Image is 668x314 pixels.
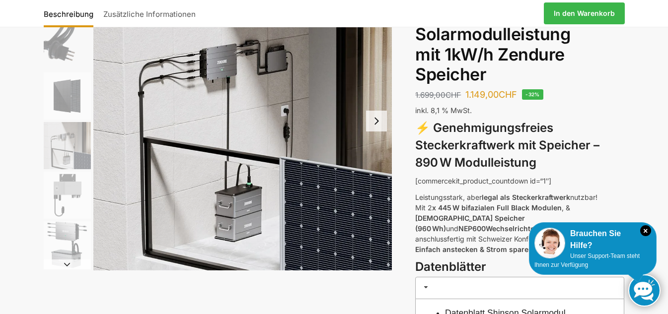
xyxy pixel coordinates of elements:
a: Beschreibung [44,1,98,25]
span: -32% [522,89,543,100]
img: Zendure-solar-flow-Batteriespeicher für Balkonkraftwerke [44,122,91,169]
span: Unser Support-Team steht Ihnen zur Verfügung [534,252,640,268]
bdi: 1.149,00 [465,89,517,100]
img: Maysun [44,72,91,120]
i: Schließen [640,225,651,236]
img: Anschlusskabel-3meter_schweizer-stecker [44,23,91,70]
span: CHF [499,89,517,100]
strong: Einfach anstecken & Strom sparen – ganz ohne Elektriker. [415,245,612,253]
strong: x 445 W bifazialen Full Black Modulen [432,203,562,212]
li: 4 / 6 [41,121,91,170]
button: Next slide [44,259,91,269]
h3: ⚡ Genehmigungsfreies Steckerkraftwerk mit Speicher – 890 W Modulleistung [415,120,624,171]
a: Zusätzliche Informationen [98,1,201,25]
a: In den Warenkorb [544,2,625,24]
span: CHF [445,90,461,100]
p: [commercekit_product_countdown id=“1″] [415,176,624,186]
button: Next slide [366,111,387,131]
img: nep-microwechselrichter-600w [44,172,91,219]
bdi: 1.699,00 [415,90,461,100]
li: 5 / 6 [41,170,91,220]
img: Customer service [534,228,565,258]
p: Leistungsstark, aber nutzbar! Mit 2 , & und – komplett anschlussfertig mit Schweizer Konformitäts... [415,192,624,254]
h3: Datenblätter [415,258,624,276]
li: 3 / 6 [41,71,91,121]
li: 6 / 6 [41,220,91,269]
strong: NEP600Wechselrichter (600 W) [458,224,566,233]
strong: [DEMOGRAPHIC_DATA] Speicher (960 Wh) [415,214,525,233]
li: 2 / 6 [41,21,91,71]
img: Zendure-Solaflow [44,221,91,268]
span: inkl. 8,1 % MwSt. [415,106,472,115]
strong: legal als Steckerkraftwerk [482,193,570,201]
div: Brauchen Sie Hilfe? [534,228,651,251]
